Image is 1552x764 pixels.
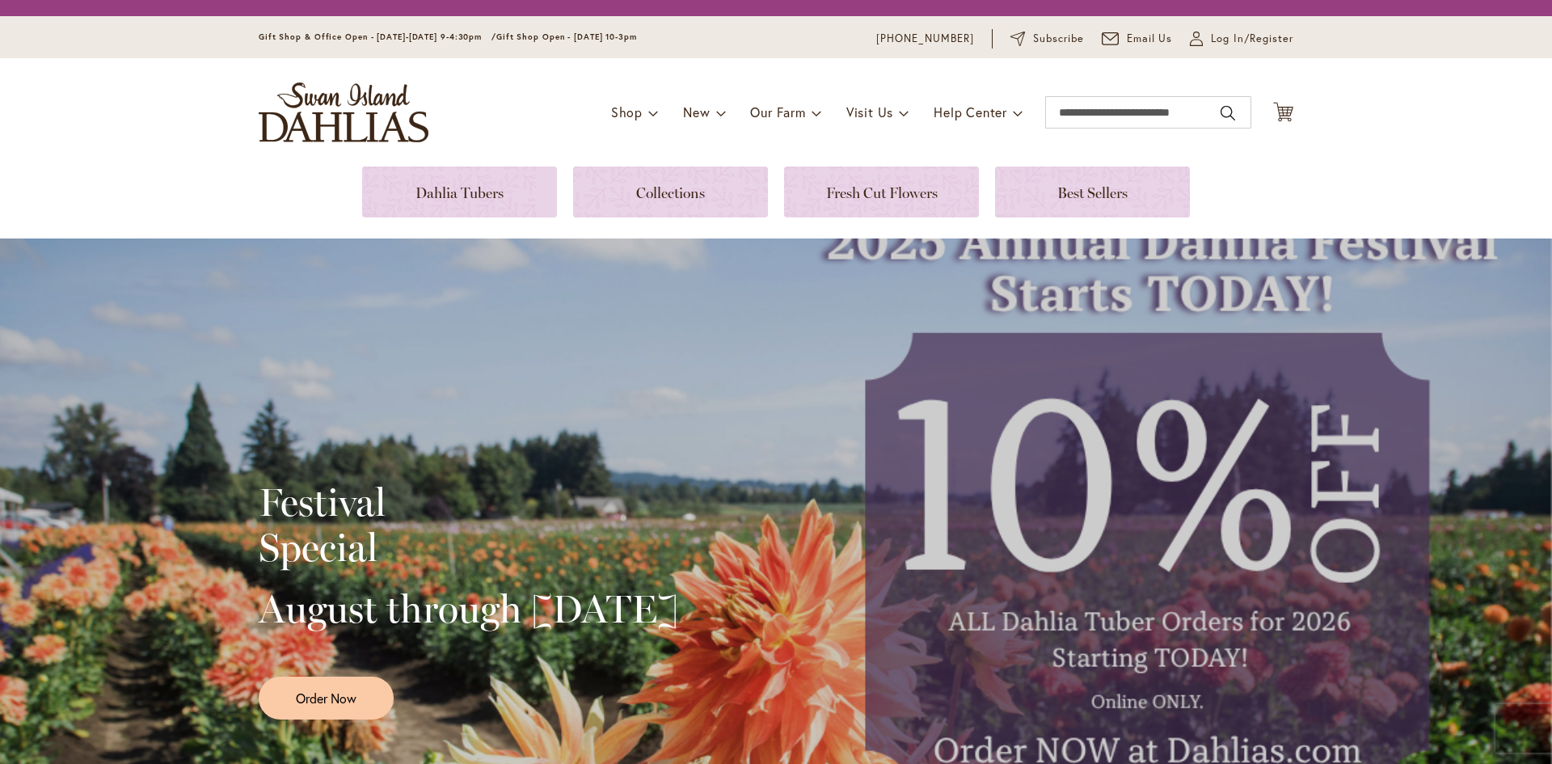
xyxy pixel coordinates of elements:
[1127,31,1173,47] span: Email Us
[750,103,805,120] span: Our Farm
[296,689,356,707] span: Order Now
[683,103,710,120] span: New
[934,103,1007,120] span: Help Center
[1190,31,1293,47] a: Log In/Register
[496,32,637,42] span: Gift Shop Open - [DATE] 10-3pm
[259,32,496,42] span: Gift Shop & Office Open - [DATE]-[DATE] 9-4:30pm /
[611,103,643,120] span: Shop
[1211,31,1293,47] span: Log In/Register
[259,479,678,570] h2: Festival Special
[876,31,974,47] a: [PHONE_NUMBER]
[259,586,678,631] h2: August through [DATE]
[1221,100,1235,126] button: Search
[846,103,893,120] span: Visit Us
[259,677,394,720] a: Order Now
[259,82,428,142] a: store logo
[1102,31,1173,47] a: Email Us
[1010,31,1084,47] a: Subscribe
[1033,31,1084,47] span: Subscribe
